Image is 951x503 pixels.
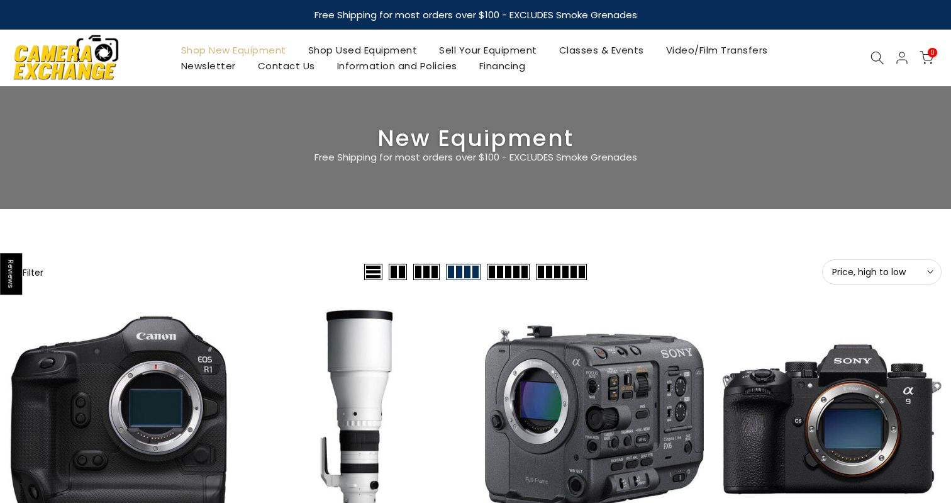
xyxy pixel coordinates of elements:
a: Classes & Events [548,42,655,58]
span: 0 [928,48,937,57]
span: Price, high to low [832,266,932,278]
a: Contact Us [247,58,326,74]
a: 0 [920,51,933,65]
a: Financing [468,58,537,74]
a: Video/Film Transfers [655,42,779,58]
a: Shop Used Equipment [297,42,428,58]
h3: New Equipment [9,130,942,147]
a: Sell Your Equipment [428,42,548,58]
strong: Free Shipping for most orders over $100 - EXCLUDES Smoke Grenades [314,8,637,21]
button: Price, high to low [822,259,942,285]
a: Newsletter [170,58,247,74]
a: Information and Policies [326,58,468,74]
p: Free Shipping for most orders over $100 - EXCLUDES Smoke Grenades [240,150,711,165]
a: Shop New Equipment [170,42,297,58]
button: Show filters [9,266,43,278]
